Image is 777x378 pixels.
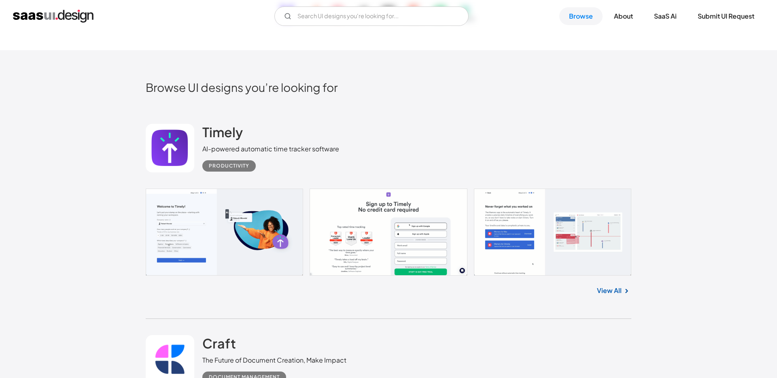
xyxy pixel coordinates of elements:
form: Email Form [274,6,469,26]
a: Browse [559,7,603,25]
a: View All [597,286,622,295]
a: About [604,7,643,25]
a: Craft [202,335,236,355]
a: SaaS Ai [644,7,686,25]
div: The Future of Document Creation, Make Impact [202,355,346,365]
a: Timely [202,124,243,144]
input: Search UI designs you're looking for... [274,6,469,26]
a: home [13,10,93,23]
div: AI-powered automatic time tracker software [202,144,339,154]
div: Productivity [209,161,249,171]
h2: Craft [202,335,236,351]
h2: Timely [202,124,243,140]
a: Submit UI Request [688,7,764,25]
h2: Browse UI designs you’re looking for [146,80,631,94]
